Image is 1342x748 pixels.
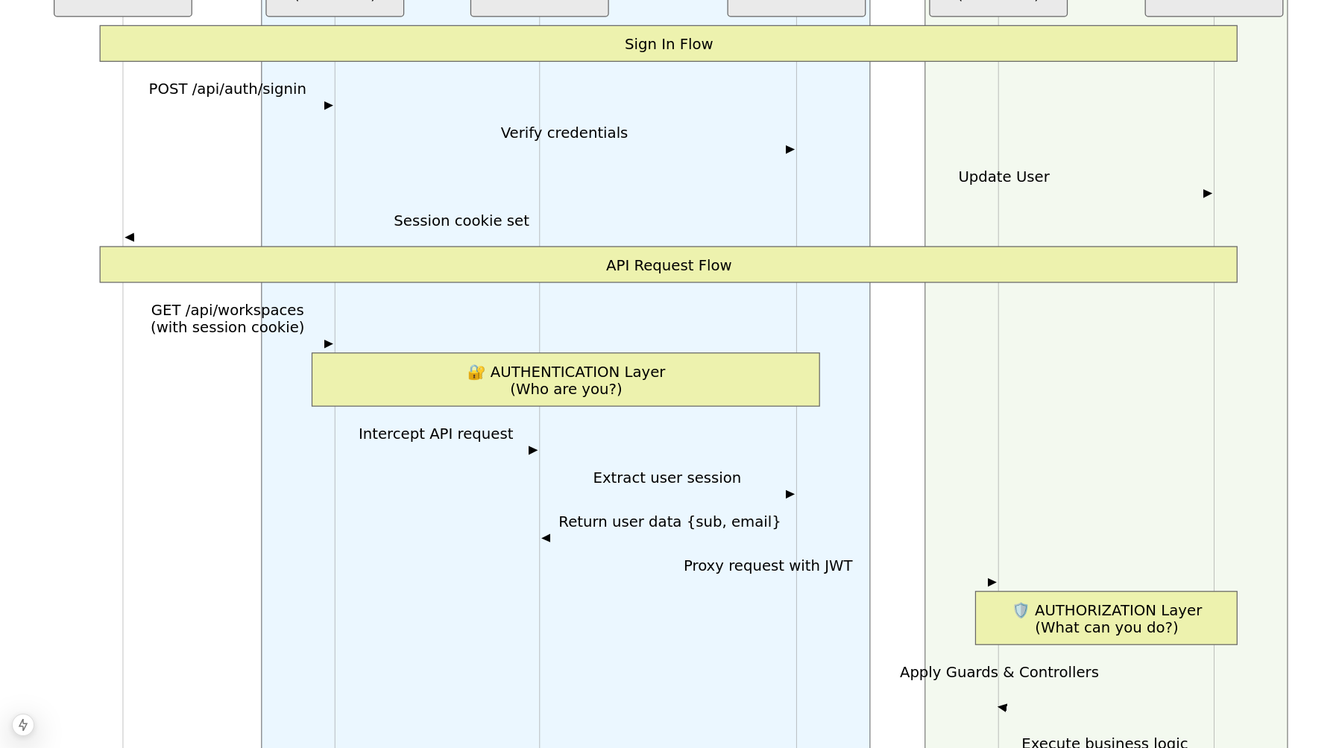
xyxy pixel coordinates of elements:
text: Session cookie set [394,212,529,229]
tspan: API Request Flow [606,256,732,273]
text: Intercept API request [359,425,514,442]
tspan: 🛡️ AUTHORIZATION Layer [1012,600,1203,618]
text: Return user data {sub, email} [559,513,782,530]
text: Extract user session [593,469,742,486]
text: Apply Guards & Controllers [900,664,1099,681]
tspan: Sign In Flow [625,35,713,52]
text: Proxy request with JWT [684,557,854,574]
text: POST /api/auth/signin [149,80,306,98]
text: GET /api/workspaces [151,301,304,318]
tspan: (What can you do?) [1036,618,1179,636]
text: Update User [959,168,1050,186]
tspan: 🔐 AUTHENTICATION Layer [467,362,667,380]
text: Verify credentials [501,124,629,142]
text: (with session cookie) [151,319,304,336]
tspan: (Who are you?) [510,380,622,397]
